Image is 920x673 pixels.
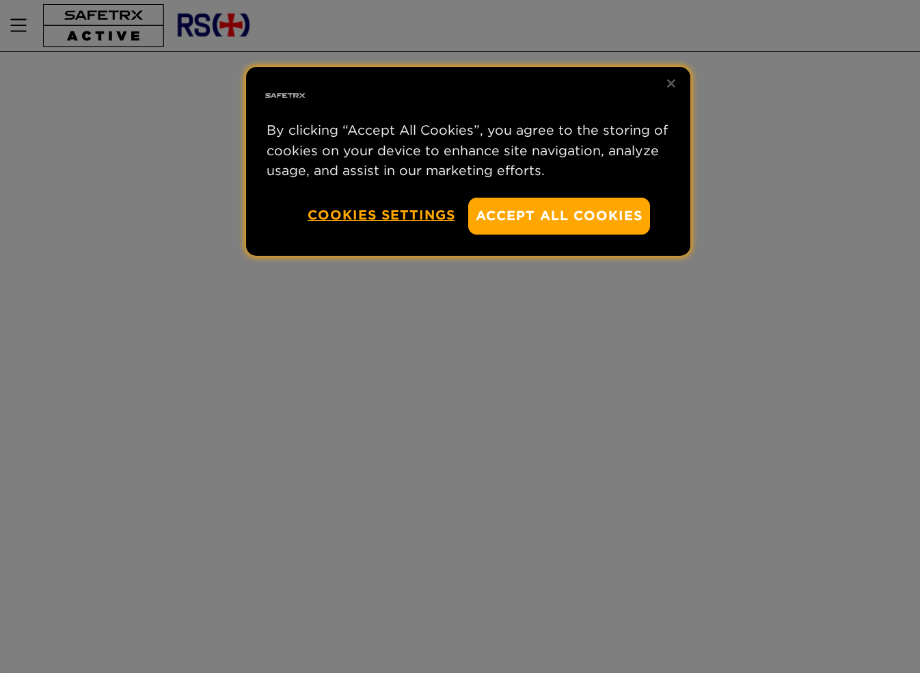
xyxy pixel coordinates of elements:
button: Close [656,68,686,98]
p: By clicking “Accept All Cookies”, you agree to the storing of cookies on your device to enhance s... [267,120,670,181]
div: Privacy [246,67,690,255]
button: Accept All Cookies [468,198,650,234]
img: Safe Tracks [263,74,307,118]
button: Cookies Settings [308,198,455,233]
